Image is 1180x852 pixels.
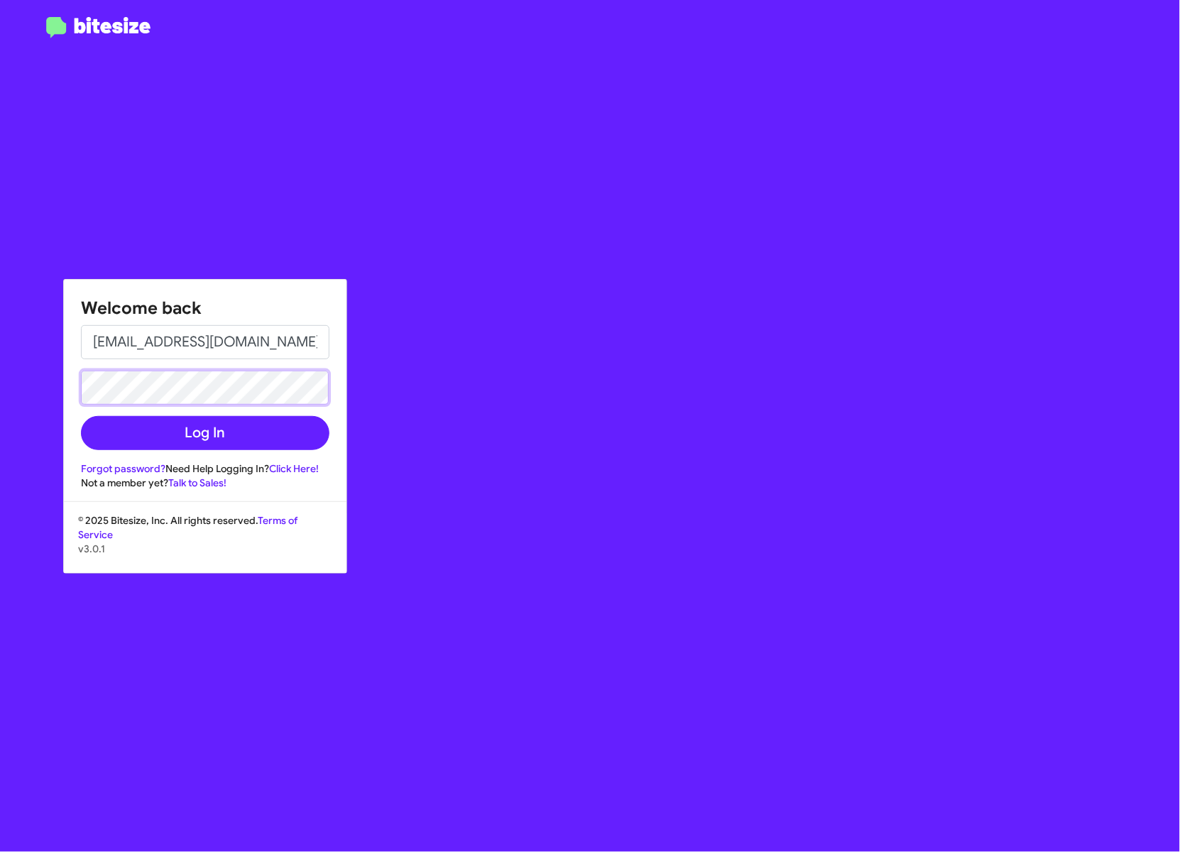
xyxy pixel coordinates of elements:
div: Need Help Logging In? [81,461,329,476]
a: Forgot password? [81,462,165,475]
a: Terms of Service [78,514,297,541]
div: Not a member yet? [81,476,329,490]
a: Click Here! [269,462,319,475]
input: Email address [81,325,329,359]
div: © 2025 Bitesize, Inc. All rights reserved. [64,513,346,573]
a: Talk to Sales! [168,476,226,489]
h1: Welcome back [81,297,329,319]
button: Log In [81,416,329,450]
p: v3.0.1 [78,542,332,556]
